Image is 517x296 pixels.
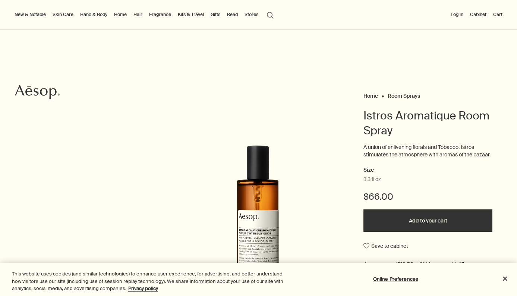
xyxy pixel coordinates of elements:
[363,239,408,253] button: Save to cabinet
[209,10,222,19] a: Gifts
[449,10,465,19] button: Log in
[113,10,128,19] a: Home
[363,144,493,158] p: A union of enlivening florals and Tobacco, Istros stimulates the atmosphere with aromas of the ba...
[51,10,75,19] a: Skin Care
[363,176,381,183] span: 3.3 fl oz
[264,7,277,22] button: Open search
[243,10,260,19] button: Stores
[492,10,504,19] button: Cart
[363,108,493,138] h1: Istros Aromatique Room Spray
[15,85,60,100] svg: Aesop
[363,191,393,203] span: $66.00
[13,10,47,19] button: New & Notable
[363,209,493,232] button: Add to your cart - $66.00
[12,270,284,292] div: This website uses cookies (and similar technologies) to enhance user experience, for advertising,...
[176,10,205,19] a: Kits & Travel
[388,93,420,96] a: Room Sprays
[128,285,158,292] a: More information about your privacy, opens in a new tab
[469,10,488,19] a: Cabinet
[132,10,144,19] a: Hair
[363,93,378,96] a: Home
[497,270,513,287] button: Close
[79,10,109,19] a: Hand & Body
[13,83,62,103] a: Aesop
[226,10,239,19] a: Read
[148,10,173,19] a: Fragrance
[372,271,419,286] button: Online Preferences, Opens the preference center dialog
[363,166,493,175] h2: Size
